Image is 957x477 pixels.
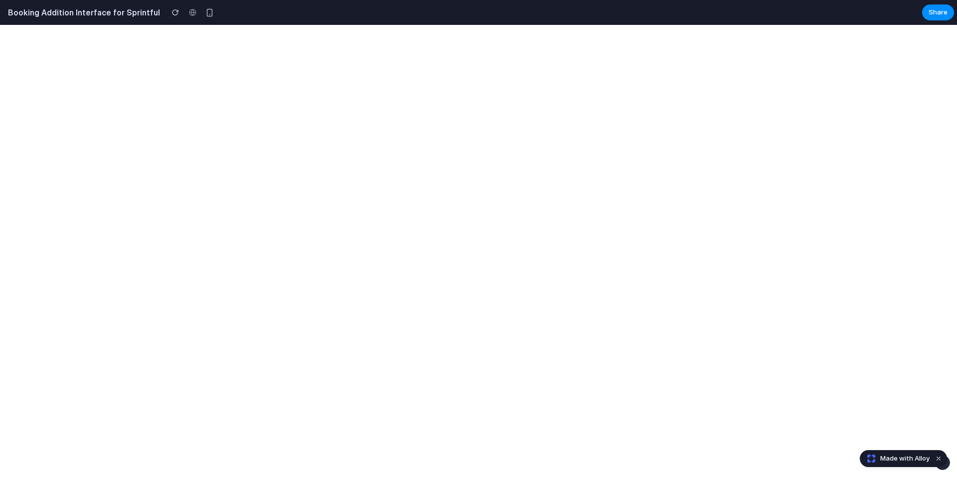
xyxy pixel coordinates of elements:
[880,454,930,464] span: Made with Alloy
[929,7,948,17] span: Share
[933,453,945,465] button: Dismiss watermark
[860,454,931,464] a: Made with Alloy
[922,4,954,20] button: Share
[4,6,160,18] h2: Booking Addition Interface for Sprintful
